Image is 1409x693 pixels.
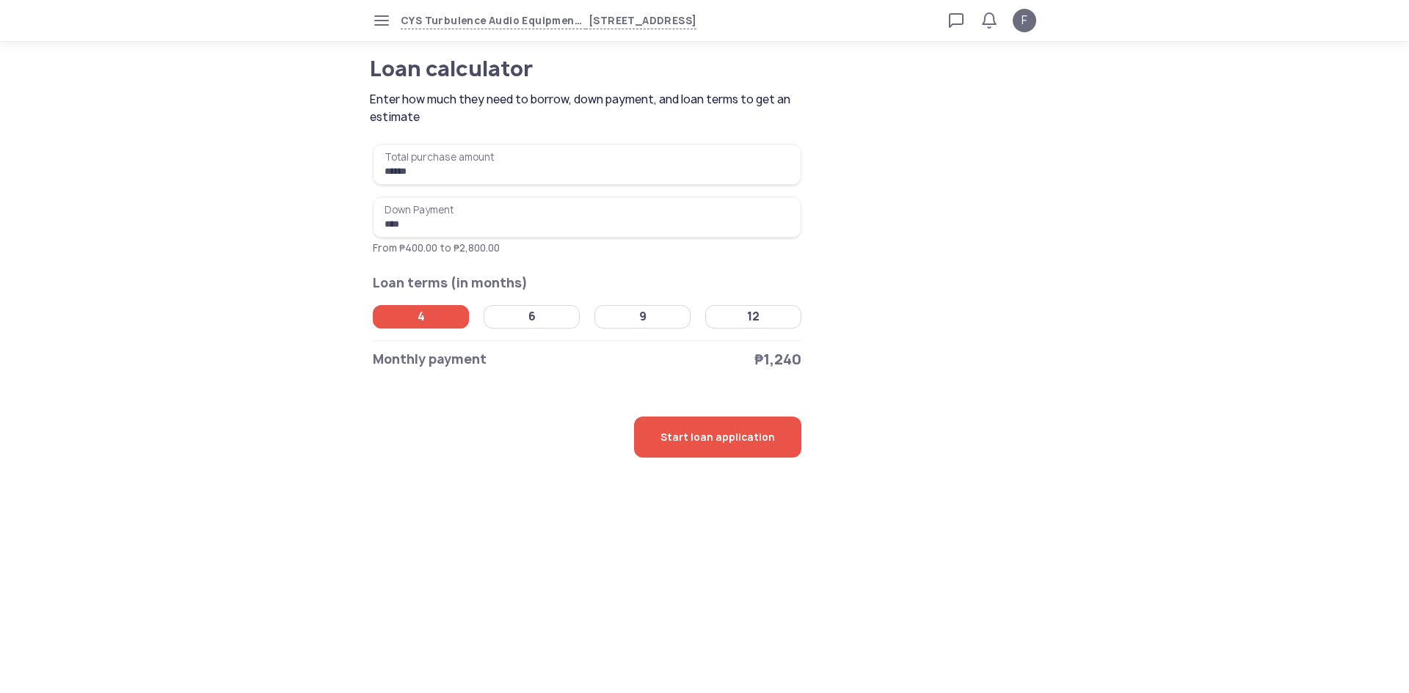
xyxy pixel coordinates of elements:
[1013,9,1036,32] button: F
[401,12,696,29] button: CYS Turbulence Audio Equipment Trading Iloilo[STREET_ADDRESS]
[373,349,487,370] span: Monthly payment
[639,309,647,324] div: 9
[373,144,801,185] input: Total purchase amount
[660,417,775,458] span: Start loan application
[373,241,801,255] p: From ₱400.00 to ₱2,800.00
[401,12,586,29] span: CYS Turbulence Audio Equipment Trading Iloilo
[1022,12,1027,29] span: F
[634,417,801,458] button: Start loan application
[373,273,801,293] h2: Loan terms (in months)
[747,309,760,324] div: 12
[373,197,801,238] input: Down PaymentFrom ₱400.00 to ₱2,800.00
[370,59,748,79] h1: Loan calculator
[370,91,807,126] span: Enter how much they need to borrow, down payment, and loan terms to get an estimate
[418,309,425,324] div: 4
[754,349,801,370] span: ₱1,240
[528,309,536,324] div: 6
[586,12,696,29] span: [STREET_ADDRESS]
